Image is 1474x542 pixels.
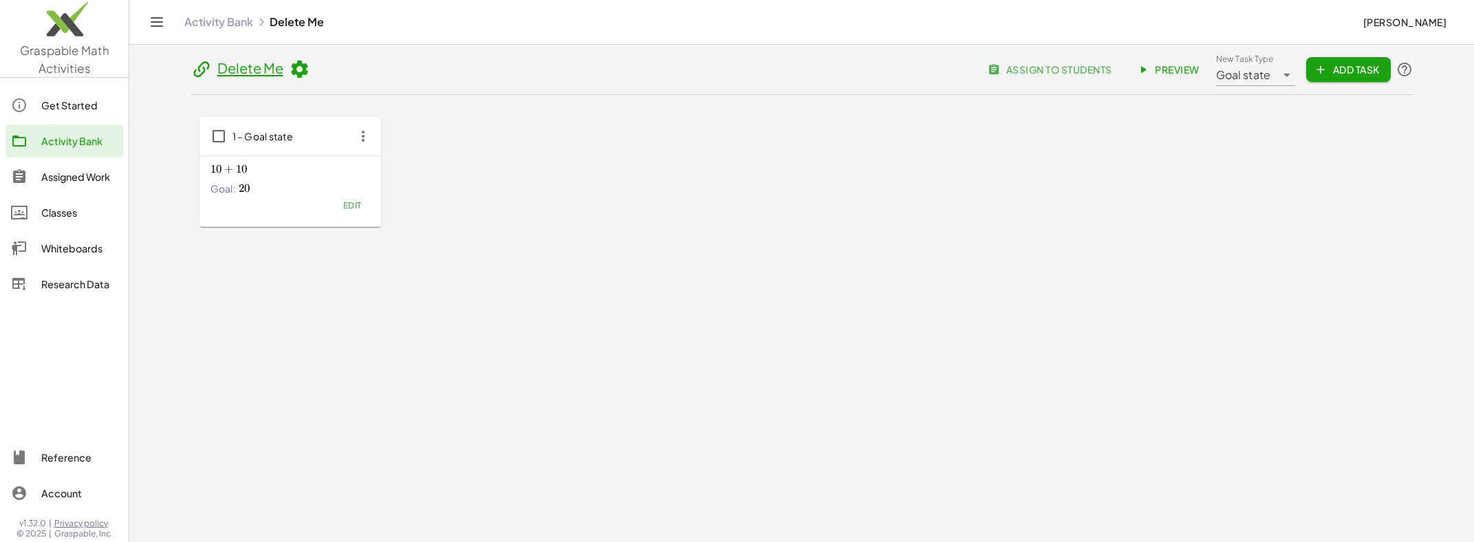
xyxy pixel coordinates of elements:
[210,182,236,195] span: Goal:
[1363,16,1446,28] span: [PERSON_NAME]
[41,97,118,113] div: Get Started
[54,518,113,529] a: Privacy policy
[979,57,1123,82] button: assign to students
[41,204,118,221] div: Classes
[6,89,123,122] a: Get Started
[343,200,361,210] span: Edit
[20,43,109,76] span: Graspable Math Activities
[1306,57,1390,82] button: Add Task
[184,15,253,29] a: Activity Bank
[6,268,123,301] a: Research Data
[6,441,123,474] a: Reference
[41,240,118,257] div: Whiteboards
[6,477,123,510] a: Account
[1317,63,1379,76] span: Add Task
[41,169,118,185] div: Assigned Work
[334,196,369,215] button: Edit
[17,528,46,539] span: © 2025
[6,160,123,193] a: Assigned Work
[41,485,118,501] div: Account
[239,182,250,195] span: 20
[224,162,233,176] span: +
[990,63,1112,76] span: assign to students
[1352,10,1457,34] button: [PERSON_NAME]
[41,133,118,149] div: Activity Bank
[41,449,118,466] div: Reference
[49,528,52,539] span: |
[54,528,113,539] span: Graspable, Inc.
[41,276,118,292] div: Research Data
[236,162,248,176] span: 10
[146,11,168,33] button: Toggle navigation
[232,130,294,142] span: 1 – Goal state
[6,232,123,265] a: Whiteboards
[1140,63,1200,76] span: Preview
[1129,57,1211,82] a: Preview
[217,59,283,76] a: Delete Me
[6,196,123,229] a: Classes
[6,124,123,158] a: Activity Bank
[19,518,46,529] span: v1.32.0
[49,518,52,529] span: |
[210,162,222,176] span: 10
[1216,67,1271,83] span: Goal state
